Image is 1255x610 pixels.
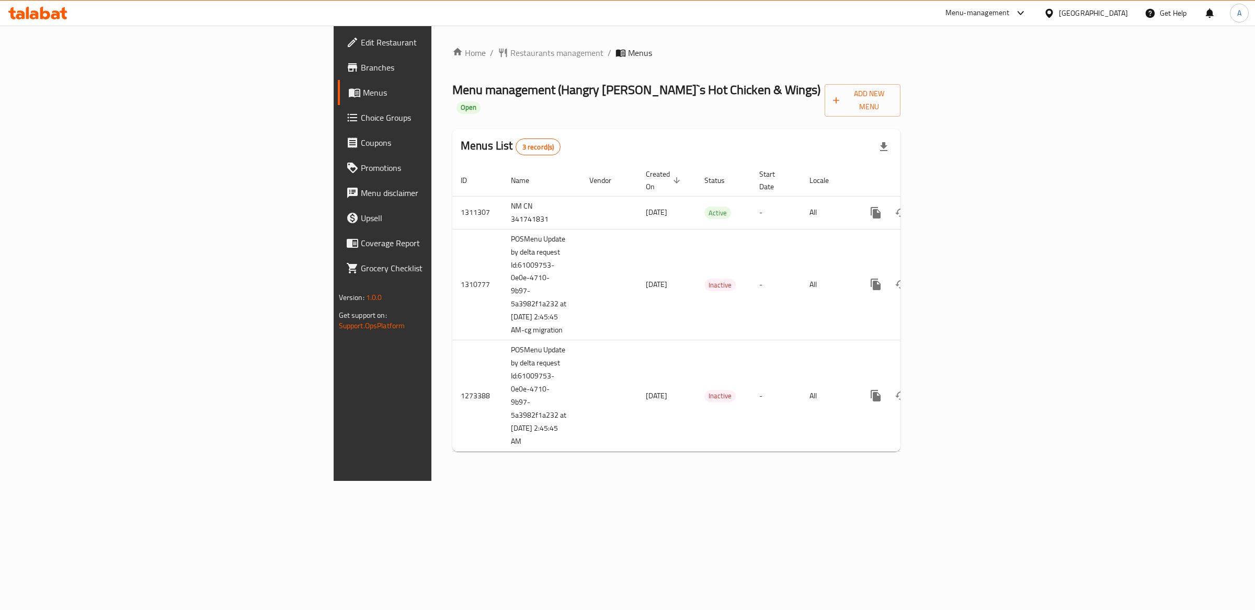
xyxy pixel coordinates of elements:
[608,47,611,59] li: /
[361,111,535,124] span: Choice Groups
[801,340,855,452] td: All
[339,319,405,332] a: Support.OpsPlatform
[704,390,736,402] span: Inactive
[338,155,543,180] a: Promotions
[361,61,535,74] span: Branches
[646,278,667,291] span: [DATE]
[801,229,855,340] td: All
[361,212,535,224] span: Upsell
[338,231,543,256] a: Coverage Report
[589,174,625,187] span: Vendor
[888,383,914,408] button: Change Status
[1059,7,1128,19] div: [GEOGRAPHIC_DATA]
[361,162,535,174] span: Promotions
[361,262,535,274] span: Grocery Checklist
[863,272,888,297] button: more
[646,168,683,193] span: Created On
[751,340,801,452] td: -
[704,174,738,187] span: Status
[945,7,1010,19] div: Menu-management
[863,200,888,225] button: more
[704,207,731,219] span: Active
[888,200,914,225] button: Change Status
[704,390,736,402] div: Inactive
[510,47,603,59] span: Restaurants management
[888,272,914,297] button: Change Status
[452,47,900,59] nav: breadcrumb
[338,80,543,105] a: Menus
[338,55,543,80] a: Branches
[855,165,972,197] th: Actions
[338,105,543,130] a: Choice Groups
[809,174,842,187] span: Locale
[751,229,801,340] td: -
[801,196,855,229] td: All
[863,383,888,408] button: more
[704,279,736,291] span: Inactive
[516,142,561,152] span: 3 record(s)
[452,78,820,101] span: Menu management ( Hangry [PERSON_NAME]`s Hot Chicken & Wings )
[646,205,667,219] span: [DATE]
[628,47,652,59] span: Menus
[833,87,893,113] span: Add New Menu
[361,187,535,199] span: Menu disclaimer
[363,86,535,99] span: Menus
[366,291,382,304] span: 1.0.0
[338,30,543,55] a: Edit Restaurant
[339,308,387,322] span: Get support on:
[461,138,561,155] h2: Menus List
[825,84,901,117] button: Add New Menu
[339,291,364,304] span: Version:
[338,130,543,155] a: Coupons
[461,174,481,187] span: ID
[646,389,667,402] span: [DATE]
[751,196,801,229] td: -
[361,36,535,49] span: Edit Restaurant
[871,134,896,159] div: Export file
[704,206,731,219] div: Active
[511,174,543,187] span: Name
[338,256,543,281] a: Grocery Checklist
[361,136,535,149] span: Coupons
[338,205,543,231] a: Upsell
[1237,7,1241,19] span: A
[338,180,543,205] a: Menu disclaimer
[361,237,535,249] span: Coverage Report
[759,168,789,193] span: Start Date
[498,47,603,59] a: Restaurants management
[516,139,561,155] div: Total records count
[452,165,972,452] table: enhanced table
